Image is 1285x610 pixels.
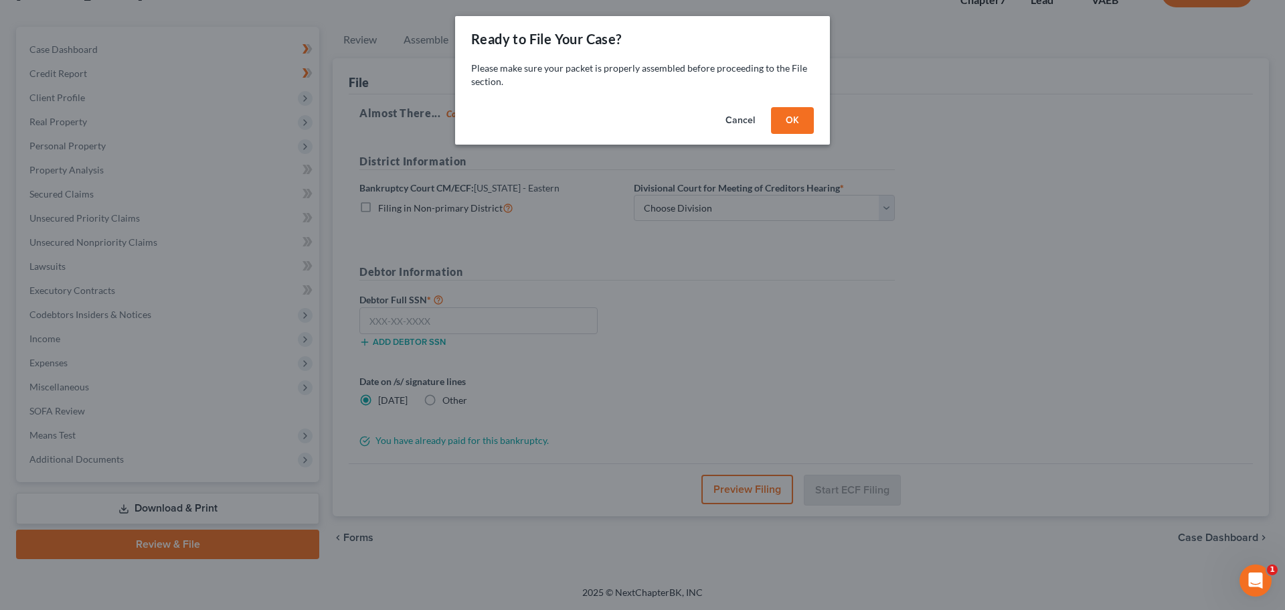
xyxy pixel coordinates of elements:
[771,107,814,134] button: OK
[1239,564,1272,597] iframe: Intercom live chat
[1267,564,1278,575] span: 1
[471,29,622,48] div: Ready to File Your Case?
[471,62,814,88] p: Please make sure your packet is properly assembled before proceeding to the File section.
[715,107,766,134] button: Cancel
